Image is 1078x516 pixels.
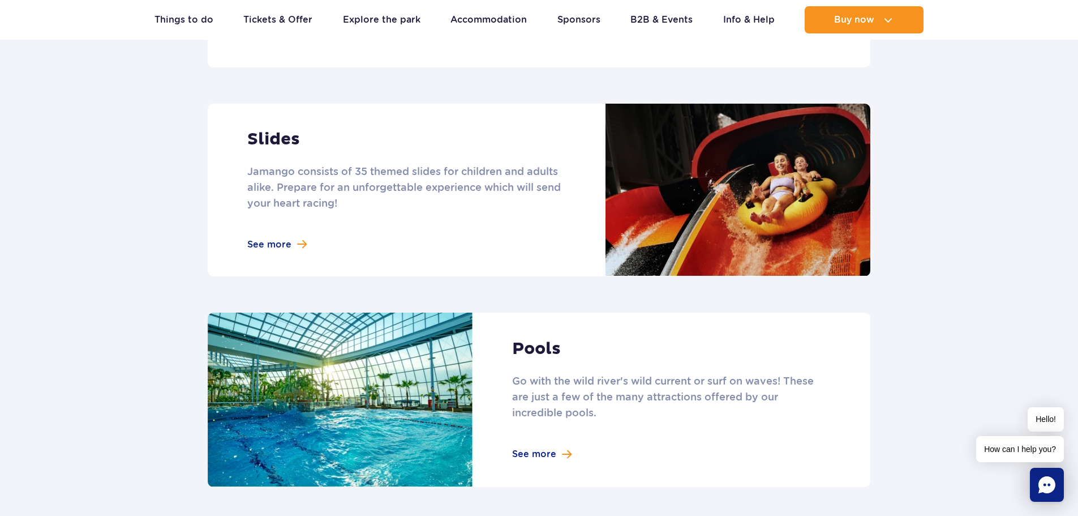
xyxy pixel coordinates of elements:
[1030,468,1064,502] div: Chat
[723,6,775,33] a: Info & Help
[343,6,420,33] a: Explore the park
[1028,407,1064,432] span: Hello!
[154,6,213,33] a: Things to do
[557,6,600,33] a: Sponsors
[834,15,874,25] span: Buy now
[630,6,693,33] a: B2B & Events
[805,6,924,33] button: Buy now
[976,436,1064,462] span: How can I help you?
[450,6,527,33] a: Accommodation
[243,6,312,33] a: Tickets & Offer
